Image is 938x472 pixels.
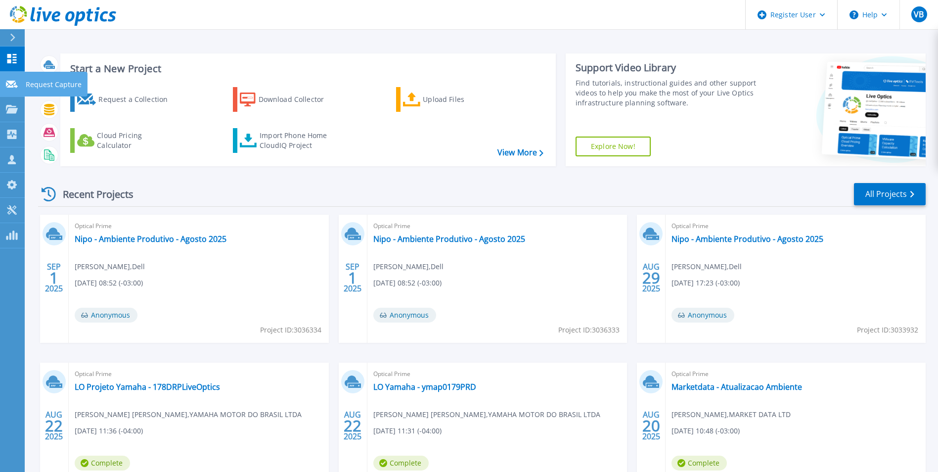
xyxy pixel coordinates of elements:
span: [DATE] 08:52 (-03:00) [373,278,442,288]
span: Optical Prime [373,369,622,379]
span: [DATE] 08:52 (-03:00) [75,278,143,288]
span: Optical Prime [671,221,920,232]
div: Recent Projects [38,182,147,206]
span: [PERSON_NAME] [PERSON_NAME] , YAMAHA MOTOR DO BRASIL LTDA [373,409,600,420]
span: Complete [75,456,130,471]
a: Nipo - Ambiente Produtivo - Agosto 2025 [75,234,226,244]
div: Import Phone Home CloudIQ Project [260,131,337,150]
span: Project ID: 3036333 [558,325,620,335]
div: Download Collector [259,90,338,109]
div: Find tutorials, instructional guides and other support videos to help you make the most of your L... [576,78,759,108]
span: [PERSON_NAME] , Dell [373,261,444,272]
span: [DATE] 17:23 (-03:00) [671,278,740,288]
span: Anonymous [373,308,436,323]
span: 22 [45,422,63,430]
div: Support Video Library [576,61,759,74]
span: 29 [642,274,660,282]
div: AUG 2025 [642,260,661,296]
div: SEP 2025 [343,260,362,296]
a: Nipo - Ambiente Produtivo - Agosto 2025 [373,234,525,244]
a: Upload Files [396,87,506,112]
span: [DATE] 10:48 (-03:00) [671,425,740,436]
span: Optical Prime [671,369,920,379]
div: Upload Files [423,90,502,109]
a: Download Collector [233,87,343,112]
div: AUG 2025 [642,408,661,444]
span: [PERSON_NAME] , Dell [671,261,742,272]
span: 22 [344,422,361,430]
span: 1 [348,274,357,282]
div: Cloud Pricing Calculator [97,131,176,150]
span: VB [914,10,924,18]
a: Nipo - Ambiente Produtivo - Agosto 2025 [671,234,823,244]
div: Request a Collection [98,90,178,109]
span: [DATE] 11:31 (-04:00) [373,425,442,436]
span: 20 [642,422,660,430]
span: Complete [671,456,727,471]
a: All Projects [854,183,926,205]
a: LO Yamaha - ymap0179PRD [373,382,476,392]
span: Anonymous [671,308,734,323]
span: Optical Prime [373,221,622,232]
span: Complete [373,456,429,471]
h3: Start a New Project [70,63,543,74]
a: LO Projeto Yamaha - 178DRPLiveOptics [75,382,220,392]
span: [PERSON_NAME] , Dell [75,261,145,272]
span: [PERSON_NAME] [PERSON_NAME] , YAMAHA MOTOR DO BRASIL LTDA [75,409,302,420]
a: View More [497,148,543,157]
span: Project ID: 3033932 [857,325,918,335]
div: SEP 2025 [45,260,63,296]
span: Optical Prime [75,369,323,379]
a: Explore Now! [576,137,651,156]
span: Project ID: 3036334 [260,325,321,335]
a: Cloud Pricing Calculator [70,128,180,153]
span: [DATE] 11:36 (-04:00) [75,425,143,436]
span: Optical Prime [75,221,323,232]
a: Marketdata - Atualizacao Ambiente [671,382,802,392]
span: Anonymous [75,308,137,323]
span: [PERSON_NAME] , MARKET DATA LTD [671,409,791,420]
span: 1 [49,274,58,282]
div: AUG 2025 [343,408,362,444]
div: AUG 2025 [45,408,63,444]
p: Request Capture [26,72,82,97]
a: Request a Collection [70,87,180,112]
